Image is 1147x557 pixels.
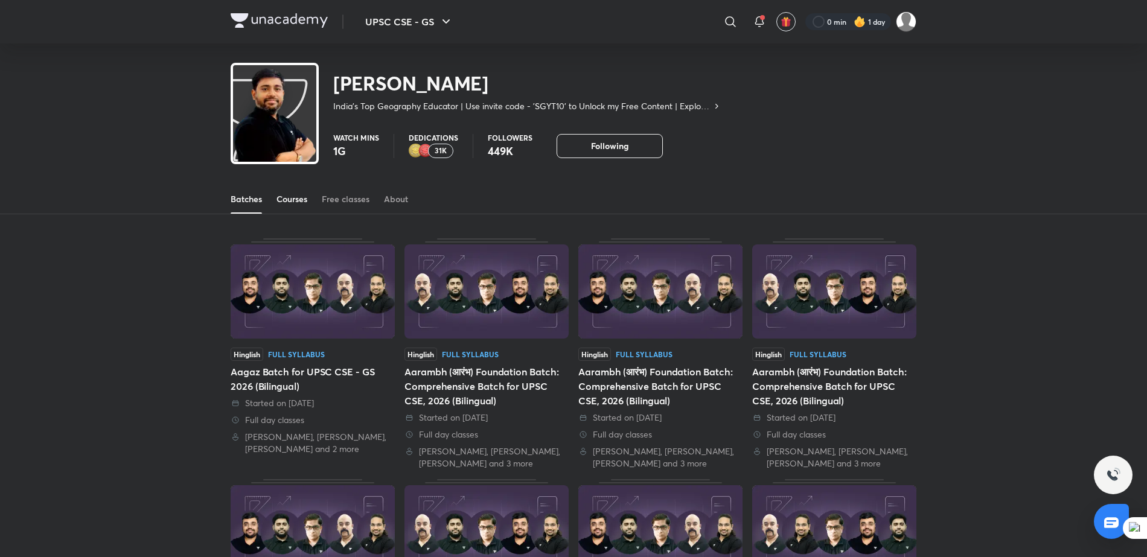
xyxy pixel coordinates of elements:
[322,193,369,205] div: Free classes
[578,428,743,441] div: Full day classes
[409,134,458,141] p: Dedications
[276,185,307,214] a: Courses
[404,238,569,469] div: Aarambh (आरंभ) Foundation Batch: Comprehensive Batch for UPSC CSE, 2026 (Bilingual)
[435,147,447,155] p: 31K
[333,71,721,95] h2: [PERSON_NAME]
[231,244,395,339] img: Thumbnail
[404,445,569,469] div: Sudarshan Gurjar, Dr Sidharth Arora, Saurabh Pandey and 3 more
[409,144,423,158] img: educator badge2
[790,351,846,358] div: Full Syllabus
[231,238,395,469] div: Aagaz Batch for UPSC CSE - GS 2026 (Bilingual)
[752,238,916,469] div: Aarambh (आरंभ) Foundation Batch: Comprehensive Batch for UPSC CSE, 2026 (Bilingual)
[231,193,262,205] div: Batches
[578,238,743,469] div: Aarambh (आरंभ) Foundation Batch: Comprehensive Batch for UPSC CSE, 2026 (Bilingual)
[333,144,379,158] p: 1G
[231,397,395,409] div: Started on 8 Sept 2025
[591,140,628,152] span: Following
[233,68,316,183] img: class
[404,364,569,408] div: Aarambh (आरंभ) Foundation Batch: Comprehensive Batch for UPSC CSE, 2026 (Bilingual)
[358,10,461,34] button: UPSC CSE - GS
[268,351,325,358] div: Full Syllabus
[578,364,743,408] div: Aarambh (आरंभ) Foundation Batch: Comprehensive Batch for UPSC CSE, 2026 (Bilingual)
[404,428,569,441] div: Full day classes
[231,13,328,31] a: Company Logo
[384,193,408,205] div: About
[752,412,916,424] div: Started on 31 Jul 2025
[488,134,532,141] p: Followers
[896,11,916,32] img: Ayushi Singh
[231,13,328,28] img: Company Logo
[404,244,569,339] img: Thumbnail
[231,364,395,393] div: Aagaz Batch for UPSC CSE - GS 2026 (Bilingual)
[333,100,712,112] p: India's Top Geography Educator | Use invite code - 'SGYT10' to Unlock my Free Content | Explore t...
[384,185,408,214] a: About
[418,144,433,158] img: educator badge1
[488,144,532,158] p: 449K
[333,134,379,141] p: Watch mins
[781,16,791,27] img: avatar
[231,185,262,214] a: Batches
[404,348,437,361] span: Hinglish
[776,12,796,31] button: avatar
[854,16,866,28] img: streak
[404,412,569,424] div: Started on 29 Aug 2025
[752,348,785,361] span: Hinglish
[442,351,499,358] div: Full Syllabus
[322,185,369,214] a: Free classes
[752,244,916,339] img: Thumbnail
[578,412,743,424] div: Started on 11 Aug 2025
[752,428,916,441] div: Full day classes
[752,445,916,469] div: Sudarshan Gurjar, Dr Sidharth Arora, Arti Chhawari and 3 more
[557,134,663,158] button: Following
[578,244,743,339] img: Thumbnail
[231,414,395,426] div: Full day classes
[578,445,743,469] div: Sudarshan Gurjar, Dr Sidharth Arora, Saurabh Pandey and 3 more
[616,351,673,358] div: Full Syllabus
[231,348,263,361] span: Hinglish
[578,348,611,361] span: Hinglish
[231,431,395,455] div: Sudarshan Gurjar, Dr Sidharth Arora, Mrunal Patel and 2 more
[1106,468,1120,482] img: ttu
[276,193,307,205] div: Courses
[752,364,916,408] div: Aarambh (आरंभ) Foundation Batch: Comprehensive Batch for UPSC CSE, 2026 (Bilingual)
